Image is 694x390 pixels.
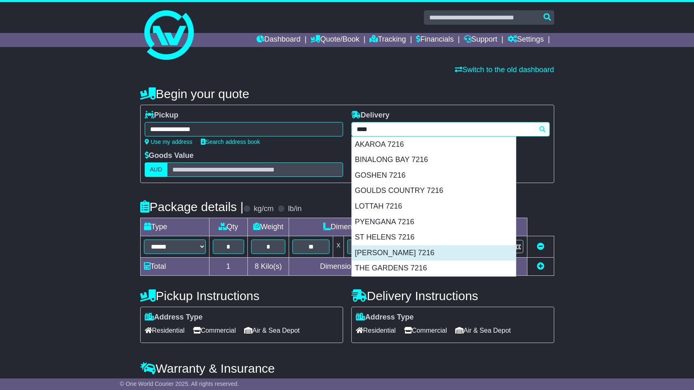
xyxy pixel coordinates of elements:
div: THE GARDENS 7216 [352,261,516,276]
td: 1 [209,258,247,276]
span: 8 [254,262,259,270]
label: lb/in [288,204,301,214]
label: Delivery [351,111,390,120]
a: Dashboard [256,33,301,47]
span: Commercial [404,324,447,337]
a: Tracking [369,33,406,47]
div: GOULDS COUNTRY 7216 [352,183,516,199]
div: PYENGANA 7216 [352,214,516,230]
span: Air & Sea Depot [455,324,511,337]
a: Quote/Book [311,33,359,47]
label: kg/cm [254,204,273,214]
a: Search address book [201,139,260,145]
div: ST HELENS 7216 [352,230,516,245]
span: © One World Courier 2025. All rights reserved. [120,381,239,387]
a: Switch to the old dashboard [455,66,554,74]
div: [PERSON_NAME] 7216 [352,245,516,261]
label: Address Type [145,313,203,322]
label: Address Type [356,313,414,322]
label: Pickup [145,111,179,120]
h4: Delivery Instructions [351,289,554,303]
a: Settings [508,33,544,47]
div: LOTTAH 7216 [352,199,516,214]
span: Commercial [193,324,236,337]
div: GOSHEN 7216 [352,168,516,183]
a: Add new item [537,262,544,270]
td: Qty [209,218,247,236]
label: AUD [145,162,168,177]
td: Total [140,258,209,276]
h4: Pickup Instructions [140,289,343,303]
div: AKAROA 7216 [352,137,516,153]
span: Air & Sea Depot [244,324,300,337]
h4: Package details | [140,200,244,214]
div: BINALONG BAY 7216 [352,152,516,168]
label: Goods Value [145,151,194,160]
td: Weight [247,218,289,236]
td: Type [140,218,209,236]
a: Use my address [145,139,193,145]
a: Support [464,33,497,47]
a: Financials [416,33,454,47]
td: Dimensions in Centimetre(s) [289,258,442,276]
td: Dimensions (L x W x H) [289,218,442,236]
a: Remove this item [537,242,544,251]
h4: Warranty & Insurance [140,362,554,375]
h4: Begin your quote [140,87,554,101]
span: Residential [356,324,396,337]
span: Residential [145,324,185,337]
td: x [333,236,344,258]
td: Kilo(s) [247,258,289,276]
